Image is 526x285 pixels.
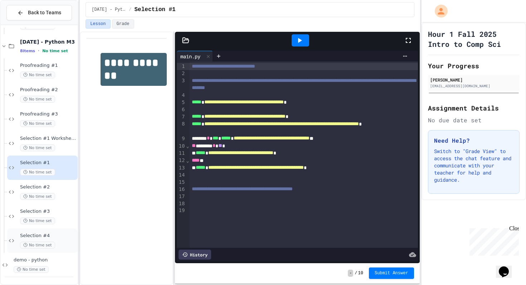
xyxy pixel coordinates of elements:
[177,179,186,186] div: 15
[177,53,204,60] div: main.py
[20,63,76,69] span: Proofreading #1
[20,72,55,78] span: No time set
[428,29,520,49] h1: Hour 1 Fall 2025 Intro to Comp Sci
[20,160,76,166] span: Selection #1
[177,164,186,172] div: 13
[20,39,76,45] span: [DATE] - Python M3
[369,267,414,279] button: Submit Answer
[20,111,76,117] span: Proofreading #3
[14,266,49,273] span: No time set
[177,77,186,92] div: 3
[20,193,55,200] span: No time set
[434,148,513,183] p: Switch to "Grade View" to access the chat feature and communicate with your teacher for help and ...
[430,83,517,89] div: [EMAIL_ADDRESS][DOMAIN_NAME]
[112,19,134,29] button: Grade
[38,48,39,54] span: •
[177,106,186,113] div: 6
[20,120,55,127] span: No time set
[20,49,35,53] span: 8 items
[467,225,519,256] iframe: chat widget
[129,7,131,13] span: /
[20,169,55,176] span: No time set
[177,172,186,179] div: 14
[86,19,110,29] button: Lesson
[496,256,519,278] iframe: chat widget
[177,143,186,150] div: 10
[20,184,76,190] span: Selection #2
[355,270,357,276] span: /
[428,61,520,71] h2: Your Progress
[20,144,55,151] span: No time set
[28,9,61,16] span: Back to Teams
[348,270,353,277] span: -
[177,92,186,99] div: 4
[3,3,49,45] div: Chat with us now!Close
[20,242,55,249] span: No time set
[428,103,520,113] h2: Assignment Details
[177,186,186,193] div: 16
[177,51,213,62] div: main.py
[20,96,55,103] span: No time set
[92,7,126,13] span: Sept 24 - Python M3
[177,99,186,106] div: 5
[186,158,189,163] span: Fold line
[375,270,408,276] span: Submit Answer
[177,150,186,157] div: 11
[186,143,189,149] span: Fold line
[6,5,72,20] button: Back to Teams
[20,233,76,239] span: Selection #4
[42,49,68,53] span: No time set
[434,136,513,145] h3: Need Help?
[177,63,186,70] div: 1
[358,270,363,276] span: 10
[135,5,176,14] span: Selection #1
[177,157,186,164] div: 12
[177,207,186,214] div: 19
[179,250,211,260] div: History
[14,257,76,263] span: demo - python
[427,3,449,19] div: My Account
[20,136,76,142] span: Selection #1 Worksheet Verify
[177,70,186,77] div: 2
[430,77,517,83] div: [PERSON_NAME]
[177,193,186,200] div: 17
[177,113,186,121] div: 7
[20,87,76,93] span: Proofreading #2
[20,217,55,224] span: No time set
[428,116,520,124] div: No due date set
[177,135,186,142] div: 9
[177,200,186,207] div: 18
[20,208,76,215] span: Selection #3
[177,121,186,135] div: 8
